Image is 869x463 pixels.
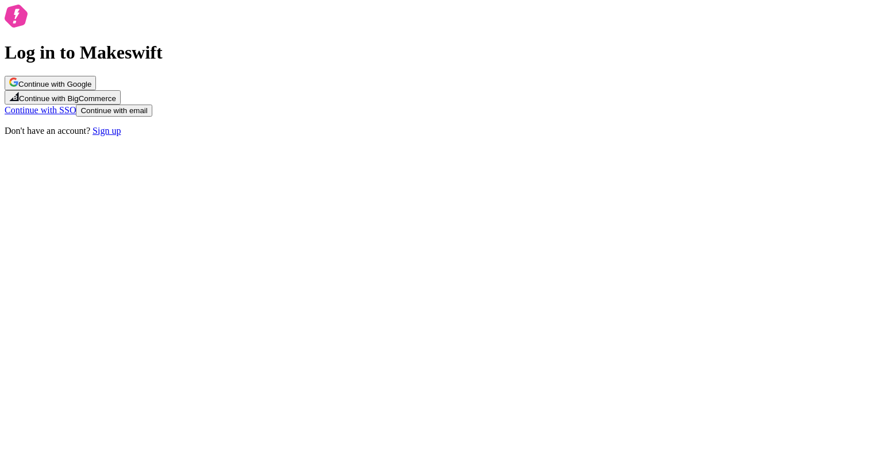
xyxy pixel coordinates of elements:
span: Continue with email [80,106,147,115]
button: Continue with email [76,105,152,117]
a: Sign up [93,126,121,136]
h1: Log in to Makeswift [5,42,864,63]
button: Continue with BigCommerce [5,90,121,105]
span: Continue with Google [18,80,91,88]
span: Continue with BigCommerce [19,94,116,103]
button: Continue with Google [5,76,96,90]
a: Continue with SSO [5,105,76,115]
p: Don't have an account? [5,126,864,136]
